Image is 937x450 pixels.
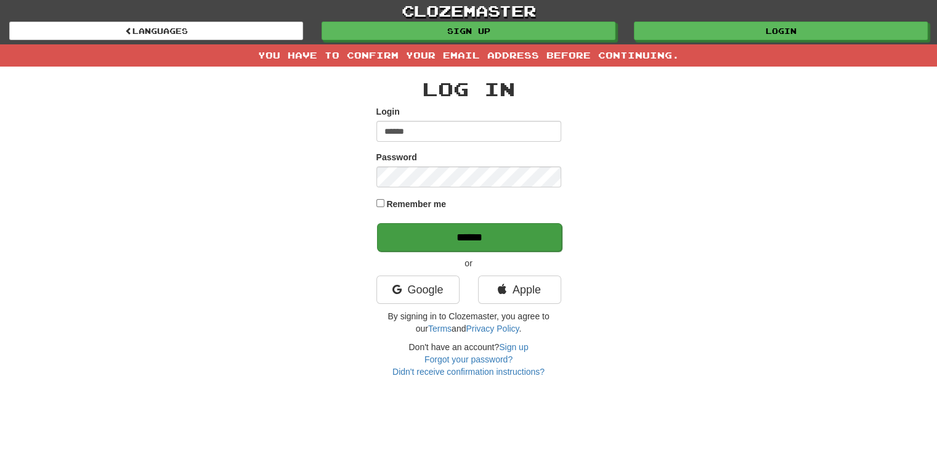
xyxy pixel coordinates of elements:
a: Privacy Policy [466,324,519,333]
div: Don't have an account? [376,341,561,378]
p: By signing in to Clozemaster, you agree to our and . [376,310,561,335]
label: Login [376,105,400,118]
label: Password [376,151,417,163]
a: Sign up [499,342,528,352]
label: Remember me [386,198,446,210]
a: Forgot your password? [424,354,513,364]
a: Apple [478,276,561,304]
a: Login [634,22,928,40]
a: Google [376,276,460,304]
a: Sign up [322,22,615,40]
a: Languages [9,22,303,40]
a: Terms [428,324,452,333]
a: Didn't receive confirmation instructions? [392,367,545,377]
h2: Log In [376,79,561,99]
p: or [376,257,561,269]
